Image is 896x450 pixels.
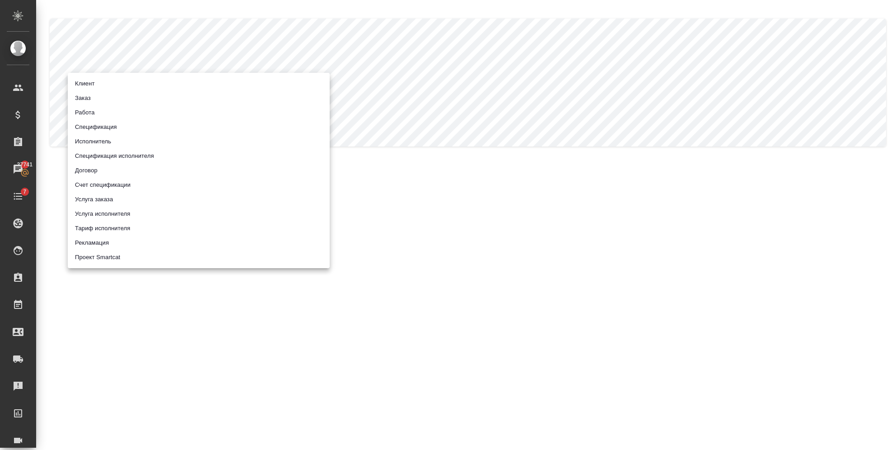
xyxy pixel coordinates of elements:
li: Спецификация [68,120,330,134]
li: Исполнитель [68,134,330,149]
li: Заказ [68,91,330,105]
li: Проект Smartcat [68,250,330,265]
li: Рекламация [68,236,330,250]
li: Работа [68,105,330,120]
li: Счет спецификации [68,178,330,192]
li: Услуга исполнителя [68,207,330,221]
li: Тариф исполнителя [68,221,330,236]
li: Спецификация исполнителя [68,149,330,163]
li: Договор [68,163,330,178]
li: Клиент [68,76,330,91]
li: Услуга заказа [68,192,330,207]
